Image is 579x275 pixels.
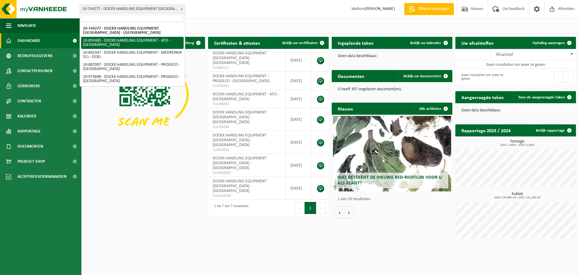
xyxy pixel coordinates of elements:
[17,169,66,184] span: Acceptatievoorwaarden
[496,52,513,57] span: Afvalstof
[513,91,575,103] a: Toon de aangevraagde taken
[213,110,267,124] span: DOCKX HANDLING EQUIPMENT [GEOGRAPHIC_DATA] - [GEOGRAPHIC_DATA]
[455,37,500,49] h2: Uw afvalstoffen
[213,156,267,170] span: DOCKX HANDLING EQUIPMENT [GEOGRAPHIC_DATA] - [GEOGRAPHIC_DATA]
[286,131,311,154] td: [DATE]
[213,193,281,198] span: VLA1810030
[455,91,510,103] h2: Aangevraagde taken
[305,202,316,214] button: 1
[17,18,36,33] span: Navigatie
[208,37,266,49] h2: Certificaten & attesten
[213,125,281,130] span: VLA704989
[518,95,565,99] span: Toon de aangevraagde taken
[531,124,575,136] a: Bekijk rapportage
[416,6,451,12] span: Offerte aanvragen
[213,66,281,70] span: VLA902157
[213,148,281,152] span: VLA610231
[458,139,576,147] h3: Tonnage
[213,84,281,88] span: VLA706331
[213,51,267,65] span: DOCKX HANDLING EQUIPMENT [GEOGRAPHIC_DATA] - [GEOGRAPHIC_DATA]
[335,206,344,219] button: Vorige
[455,124,517,136] h2: Rapportage 2025 / 2024
[564,71,573,83] button: Next
[213,133,267,147] span: DOCKX HANDLING EQUIPMENT [GEOGRAPHIC_DATA] - [GEOGRAPHIC_DATA]
[81,25,184,37] li: 10-744277 - DOCKX HANDLING EQUIPMENT [GEOGRAPHIC_DATA] - [GEOGRAPHIC_DATA]
[17,78,40,94] span: Gebruikers
[338,54,446,58] p: Geen data beschikbaar.
[17,63,52,78] span: Contactpersonen
[338,197,449,201] p: 1 van 10 resultaten
[455,60,576,69] td: Geen resultaten om weer te geven
[332,103,359,114] h2: Nieuws
[17,139,43,154] span: Documenten
[528,37,575,49] a: Ophaling aanvragen
[213,102,281,107] span: VLA706332
[399,70,452,82] a: Bekijk uw documenten
[80,5,185,14] span: 10-744277 - DOCKX HANDLING EQUIPMENT NV - ANTWERPEN
[338,87,446,91] p: U heeft 397 ongelezen document(en).
[286,154,311,177] td: [DATE]
[316,202,326,214] button: Next
[458,144,576,147] span: 2024: 1,933 t - 2025: 3,160 t
[81,37,184,49] li: 10-892485 - DOCKX HANDLING EQUIPMENT - ATO - [GEOGRAPHIC_DATA]
[344,206,354,219] button: Volgende
[286,72,311,90] td: [DATE]
[286,108,311,131] td: [DATE]
[458,196,576,199] span: 2024: 279,680 m3 - 2025: 151,240 m3
[332,70,370,82] h2: Documenten
[17,109,36,124] span: Kalender
[414,103,452,115] a: Alle artikelen
[81,73,184,85] li: 10-973898 - DOCKX HANDLING EQUIPMENT - PROGECO - [GEOGRAPHIC_DATA]
[84,49,205,139] img: Download de VHEPlus App
[286,49,311,72] td: [DATE]
[277,37,328,49] a: Bekijk uw certificaten
[213,92,279,101] span: DOCKX HANDLING EQUIPMENT - ATO - [GEOGRAPHIC_DATA]
[176,37,204,49] button: Verberg
[286,90,311,108] td: [DATE]
[404,3,454,15] a: Offerte aanvragen
[213,179,267,193] span: DOCKX HANDLING EQUIPMENT [GEOGRAPHIC_DATA] - [GEOGRAPHIC_DATA]
[80,5,185,13] span: 10-744277 - DOCKX HANDLING EQUIPMENT NV - ANTWERPEN
[405,37,452,49] a: Bekijk uw kalender
[332,37,380,49] h2: Ingeplande taken
[337,175,442,186] span: Wat betekent de nieuwe RED-richtlijn voor u als klant?
[181,41,194,45] span: Verberg
[295,202,305,214] button: Previous
[81,49,184,61] li: 10-892347 - DOCKX HANDLING EQUIPMENT - MEDREPAIR S11 - DOEL
[458,192,576,199] h3: Kubiek
[213,74,269,83] span: DOCKX HANDLING EQUIPMENT - PROGECO - [GEOGRAPHIC_DATA]
[213,171,281,175] span: VLA1810029
[17,48,53,63] span: Bedrijfsgegevens
[17,33,40,48] span: Dashboard
[17,94,41,109] span: Contracten
[554,71,564,83] button: Previous
[458,70,513,84] div: Geen resultaten om weer te geven
[365,7,395,11] strong: [PERSON_NAME]
[17,154,45,169] span: Product Shop
[211,201,248,215] div: 1 tot 7 van 7 resultaten
[286,177,311,200] td: [DATE]
[282,41,318,45] span: Bekijk uw certificaten
[403,74,441,78] span: Bekijk uw documenten
[17,124,41,139] span: Rapportage
[333,116,451,191] a: Wat betekent de nieuwe RED-richtlijn voor u als klant?
[533,41,565,45] span: Ophaling aanvragen
[81,61,184,73] li: 10-887007 - DOCKX HANDLING EQUIPMENT - PROGECO - [GEOGRAPHIC_DATA]
[461,108,570,113] p: Geen data beschikbaar.
[410,41,441,45] span: Bekijk uw kalender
